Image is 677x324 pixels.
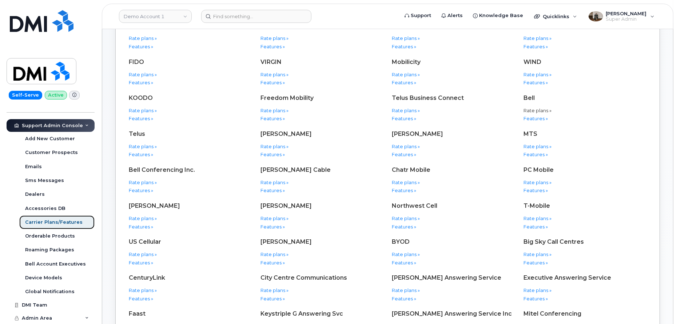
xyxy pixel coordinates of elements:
div: MTS [523,131,646,137]
div: Mobilicity [392,59,515,65]
div: Big Sky Call Centres [523,239,646,245]
a: Rate plans » [523,287,551,293]
div: T-Mobile [523,203,646,209]
a: Demo Account 1 [119,10,192,23]
a: Features » [260,224,285,230]
div: FIDO [129,59,252,65]
div: Mitel Conferencing [523,311,646,317]
a: Rate plans » [129,108,157,113]
span: Support [411,12,431,19]
a: Features » [260,44,285,49]
a: Features » [392,187,417,193]
a: Rate plans » [260,143,288,149]
img: User avatar [589,11,603,21]
a: Rate plans » [392,179,420,185]
a: Features » [523,187,548,193]
a: Rate plans » [392,251,420,257]
div: Faast [129,311,252,317]
a: Features » [523,296,548,301]
div: [PERSON_NAME] [129,203,252,209]
div: [PERSON_NAME] [260,131,383,137]
a: Rate plans » [129,72,157,77]
a: Features » [523,151,548,157]
a: Rate plans » [260,35,288,41]
a: Rate plans » [260,72,288,77]
a: Alerts [436,8,468,23]
a: Features » [523,116,548,121]
div: Spencer Witter [584,9,660,24]
a: Features » [129,151,153,157]
span: [PERSON_NAME] [606,11,647,16]
div: KOODO [129,95,252,101]
a: Features » [523,44,548,49]
a: Features » [260,116,285,121]
a: Features » [260,151,285,157]
span: Super Admin [606,16,647,22]
div: [PERSON_NAME] [260,239,383,245]
span: Alerts [447,12,463,19]
a: Rate plans » [129,35,157,41]
a: Features » [260,187,285,193]
a: Rate plans » [260,215,288,221]
a: Features » [129,44,153,49]
div: Bell [523,95,646,101]
a: Rate plans » [523,35,551,41]
div: WIND [523,59,646,65]
a: Rate plans » [392,72,420,77]
a: Features » [129,296,153,301]
div: Telus [129,131,252,137]
a: Features » [523,260,548,266]
div: [PERSON_NAME] [392,131,515,137]
div: VIRGIN [260,59,383,65]
a: Features » [129,260,153,266]
a: Features » [260,296,285,301]
a: Features » [129,224,153,230]
div: City Centre Communications [260,275,383,281]
a: Rate plans » [392,215,420,221]
a: Features » [260,80,285,85]
a: Rate plans » [392,35,420,41]
a: Rate plans » [392,287,420,293]
div: BYOD [392,239,515,245]
div: [PERSON_NAME] Answering Service Inc [392,311,515,317]
a: Features » [392,80,417,85]
a: Rate plans » [260,108,288,113]
div: Chatr Mobile [392,167,515,173]
a: Features » [392,260,417,266]
a: Rate plans » [523,72,551,77]
a: Features » [392,44,417,49]
a: Rate plans » [260,179,288,185]
input: Find something... [201,10,311,23]
a: Rate plans » [260,287,288,293]
div: [PERSON_NAME] Cable [260,167,383,173]
a: Rate plans » [392,143,420,149]
a: Features » [129,187,153,193]
a: Rate plans » [523,215,551,221]
a: Rate plans » [129,251,157,257]
a: Rate plans » [392,108,420,113]
div: PC Mobile [523,167,646,173]
div: Executive Answering Service [523,275,646,281]
div: Bell Conferencing Inc. [129,167,252,173]
a: Rate plans » [523,251,551,257]
a: Features » [523,224,548,230]
a: Rate plans » [523,143,551,149]
a: Features » [392,296,417,301]
a: Features » [392,224,417,230]
div: User avatar [589,9,603,24]
a: Support [399,8,436,23]
a: Rate plans » [523,179,551,185]
div: [PERSON_NAME] Answering Service [392,275,515,281]
div: CenturyLink [129,275,252,281]
div: US Cellular [129,239,252,245]
a: Features » [129,80,153,85]
div: Quicklinks [529,9,582,24]
a: Rate plans » [129,215,157,221]
a: Features » [260,260,285,266]
div: Telus Business Connect [392,95,515,101]
a: Features » [392,151,417,157]
a: Features » [523,80,548,85]
a: Features » [129,116,153,121]
a: Features » [392,116,417,121]
div: Freedom Mobility [260,95,383,101]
